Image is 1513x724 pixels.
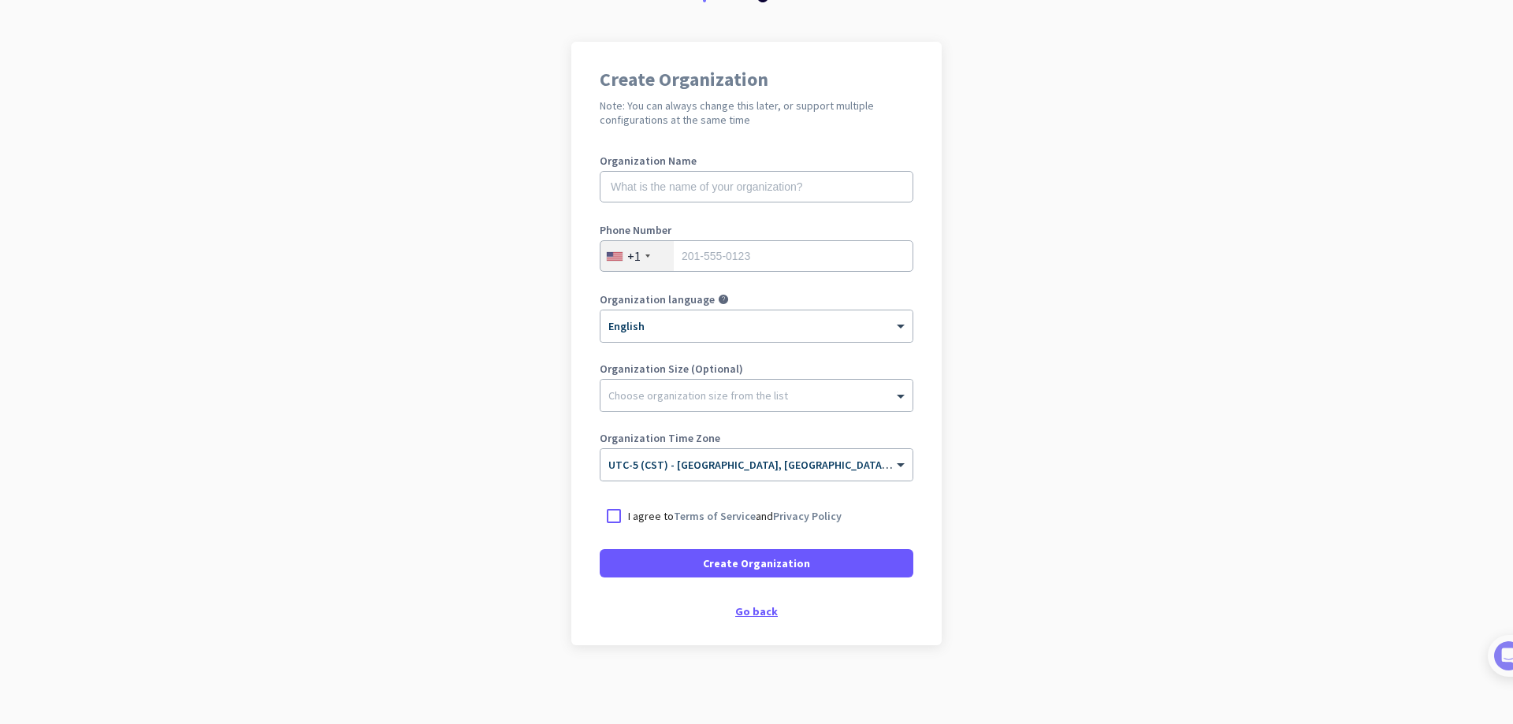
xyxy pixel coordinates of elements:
[627,248,641,264] div: +1
[600,606,913,617] div: Go back
[628,508,842,524] p: I agree to and
[600,363,913,374] label: Organization Size (Optional)
[718,294,729,305] i: help
[773,509,842,523] a: Privacy Policy
[600,240,913,272] input: 201-555-0123
[600,549,913,577] button: Create Organization
[600,98,913,127] h2: Note: You can always change this later, or support multiple configurations at the same time
[703,555,810,571] span: Create Organization
[600,155,913,166] label: Organization Name
[600,433,913,444] label: Organization Time Zone
[600,70,913,89] h1: Create Organization
[600,294,715,305] label: Organization language
[600,171,913,202] input: What is the name of your organization?
[674,509,756,523] a: Terms of Service
[600,225,913,236] label: Phone Number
